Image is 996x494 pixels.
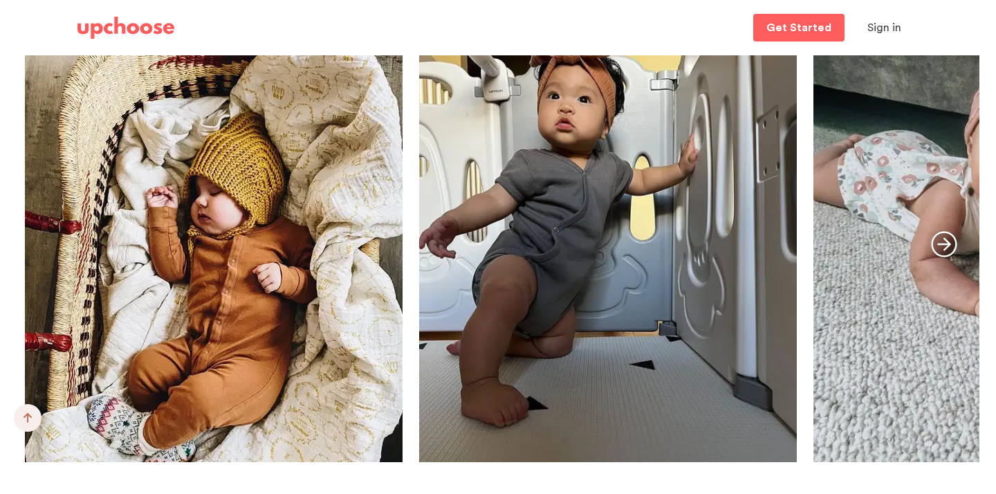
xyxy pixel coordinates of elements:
[867,22,901,33] span: Sign in
[419,47,797,462] a: baby playing in her playground
[850,14,919,42] button: Sign in
[753,14,845,42] a: Get Started
[766,22,831,33] p: Get Started
[77,17,174,39] img: UpChoose
[77,14,174,42] a: UpChoose
[25,47,403,462] a: baby sleeping in a basket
